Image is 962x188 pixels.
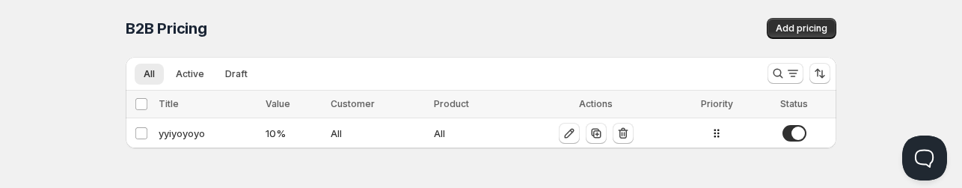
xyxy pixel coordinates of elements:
span: Customer [331,98,375,109]
span: B2B Pricing [126,19,207,37]
button: Add pricing [767,18,836,39]
div: 10 % [266,126,322,141]
span: Draft [225,68,248,80]
span: Actions [579,98,613,109]
span: Title [159,98,179,109]
iframe: Help Scout Beacon - Open [902,136,947,181]
div: All [434,126,510,141]
span: All [144,68,155,80]
button: Sort the results [809,63,830,84]
span: Status [780,98,808,109]
span: Priority [701,98,733,109]
span: Active [176,68,204,80]
div: yyiyoyoyo [159,126,257,141]
button: Search and filter results [768,63,803,84]
span: Add pricing [776,22,827,34]
span: Product [434,98,469,109]
div: All [331,126,424,141]
span: Value [266,98,290,109]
